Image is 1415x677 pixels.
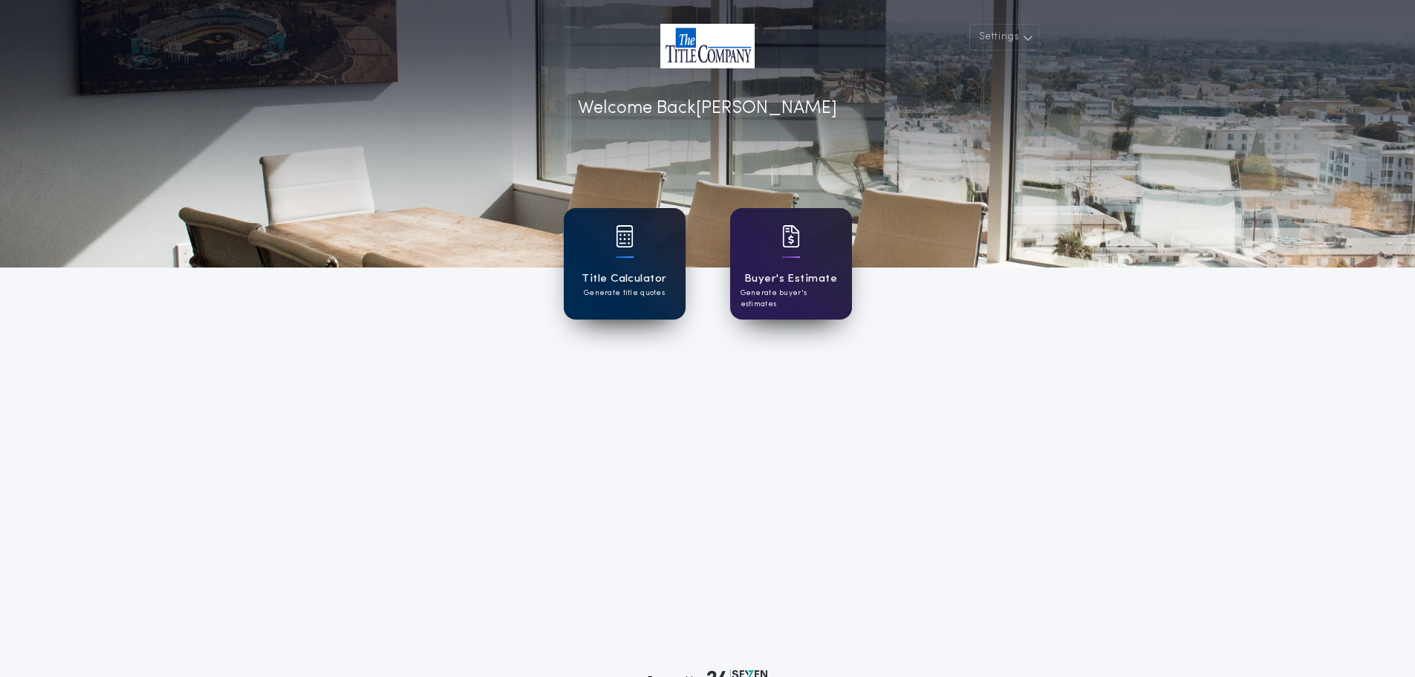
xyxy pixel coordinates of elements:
p: Generate buyer's estimates [741,288,842,310]
a: card iconBuyer's EstimateGenerate buyer's estimates [730,208,852,320]
img: card icon [782,225,800,247]
p: Welcome Back [PERSON_NAME] [578,95,837,122]
img: account-logo [660,24,755,68]
a: card iconTitle CalculatorGenerate title quotes [564,208,686,320]
p: Generate title quotes [584,288,665,299]
h1: Buyer's Estimate [744,271,837,288]
h1: Title Calculator [582,271,666,288]
img: card icon [616,225,634,247]
button: Settings [969,24,1039,51]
